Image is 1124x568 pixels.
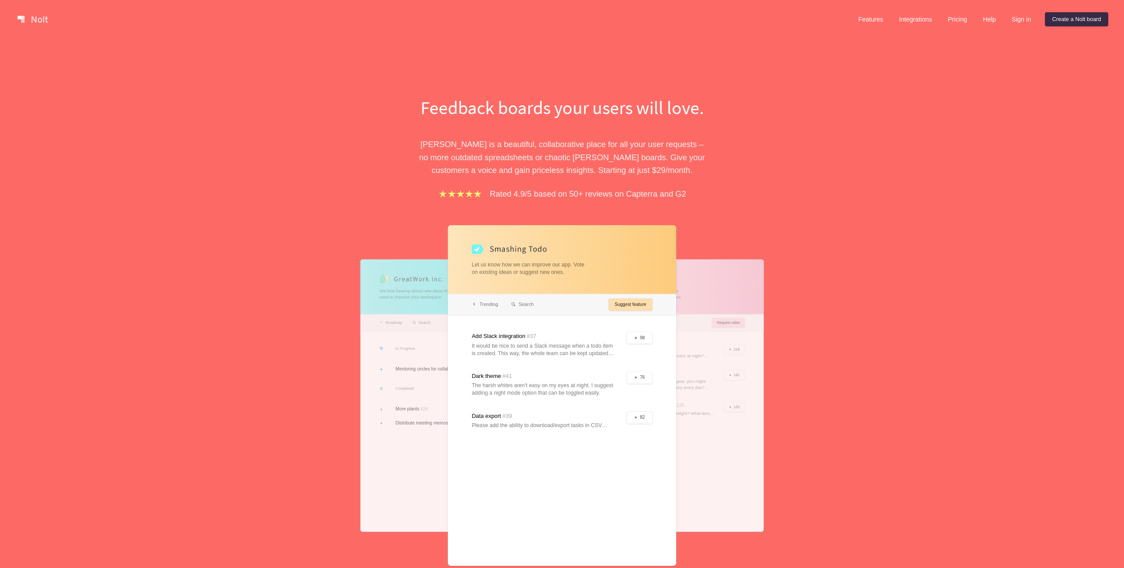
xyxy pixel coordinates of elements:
[941,12,974,26] a: Pricing
[892,12,939,26] a: Integrations
[1045,12,1108,26] a: Create a Nolt board
[1005,12,1038,26] a: Sign in
[490,187,686,200] p: Rated 4.9/5 based on 50+ reviews on Capterra and G2
[411,138,713,176] p: [PERSON_NAME] is a beautiful, collaborative place for all your user requests – no more outdated s...
[411,95,713,120] h1: Feedback boards your users will love.
[976,12,1003,26] a: Help
[851,12,890,26] a: Features
[438,189,483,199] img: stars.b067e34983.png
